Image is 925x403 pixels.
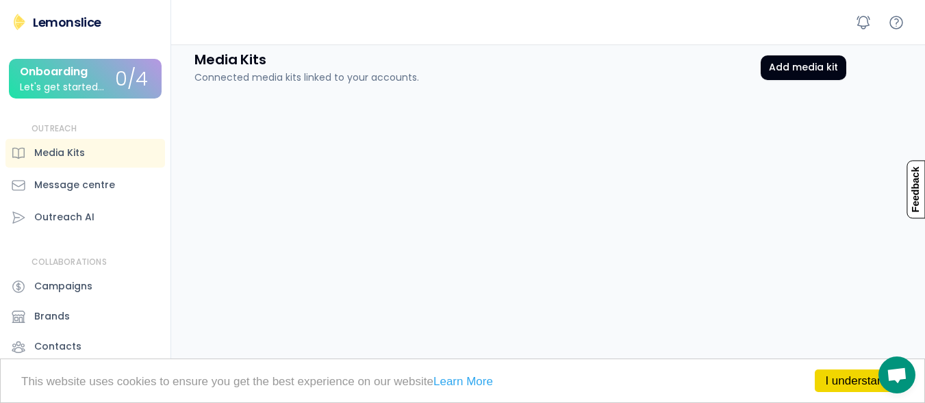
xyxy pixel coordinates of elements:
div: Media Kits [34,146,85,160]
h3: Media Kits [194,50,266,69]
div: Brands [34,309,70,324]
div: 0/4 [115,69,148,90]
div: COLLABORATIONS [31,257,107,268]
div: Connected media kits linked to your accounts. [194,70,419,85]
button: Add media kit [761,55,846,80]
div: Let's get started... [20,82,104,92]
div: Lemonslice [33,14,101,31]
a: I understand! [815,369,904,392]
a: Open chat [878,356,915,393]
p: This website uses cookies to ensure you get the best experience on our website [21,376,904,387]
div: Message centre [34,178,115,192]
div: Contacts [34,339,81,354]
div: Campaigns [34,279,92,294]
img: Lemonslice [11,14,27,30]
div: Onboarding [20,66,88,78]
div: Outreach AI [34,210,94,224]
div: OUTREACH [31,123,77,135]
a: Learn More [433,375,493,388]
